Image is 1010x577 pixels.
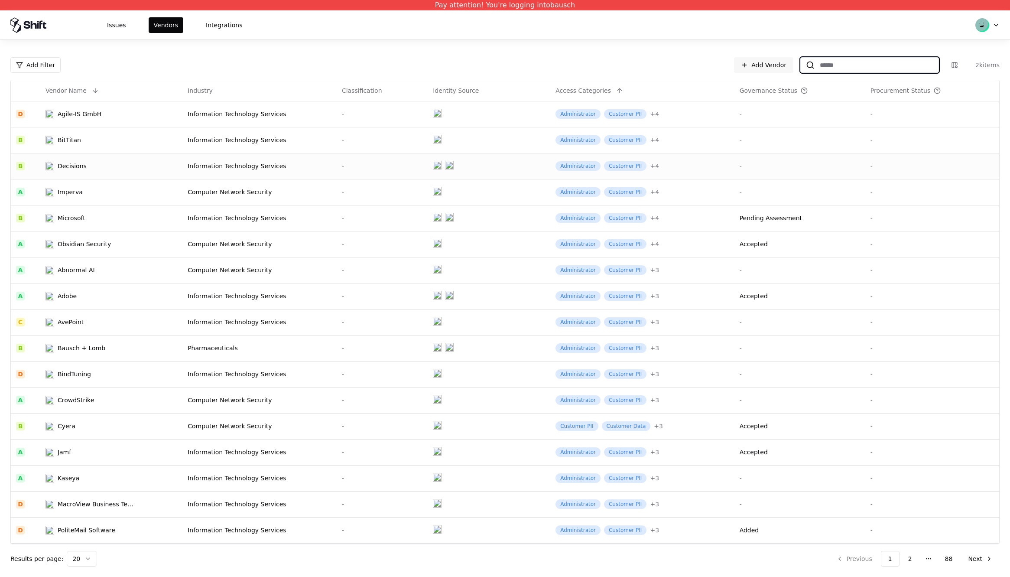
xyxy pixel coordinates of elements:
[433,213,442,222] img: entra.microsoft.com
[650,448,659,456] button: +3
[870,86,931,95] div: Procurement Status
[870,162,994,170] div: -
[734,57,793,73] a: Add Vendor
[740,240,768,248] div: Accepted
[45,344,54,352] img: Bausch + Lomb
[650,292,659,300] button: +3
[740,214,802,222] div: Pending Assessment
[870,240,994,248] div: -
[604,161,646,171] div: Customer PII
[16,240,25,248] div: A
[342,86,382,95] div: Classification
[555,161,601,171] div: Administrator
[870,448,994,456] div: -
[654,422,663,430] div: + 3
[740,136,860,144] div: -
[555,109,601,119] div: Administrator
[555,317,601,327] div: Administrator
[445,161,454,170] img: microsoft365.com
[604,213,646,223] div: Customer PII
[740,292,768,300] div: Accepted
[16,188,25,196] div: A
[555,291,601,301] div: Administrator
[650,240,659,248] div: + 4
[188,136,331,144] div: Information Technology Services
[433,421,442,430] img: entra.microsoft.com
[16,370,25,378] div: D
[650,240,659,248] button: +4
[188,162,331,170] div: Information Technology Services
[58,188,83,196] div: Imperva
[188,344,331,352] div: Pharmaceuticals
[433,525,442,534] img: entra.microsoft.com
[604,499,646,509] div: Customer PII
[650,188,659,196] button: +4
[433,239,442,248] img: entra.microsoft.com
[58,110,101,118] div: Agile-IS GmbH
[604,343,646,353] div: Customer PII
[555,343,601,353] div: Administrator
[555,239,601,249] div: Administrator
[433,265,442,274] img: entra.microsoft.com
[740,370,860,378] div: -
[188,448,331,456] div: Information Technology Services
[740,86,798,95] div: Governance Status
[602,421,651,431] div: Customer Data
[188,240,331,248] div: Computer Network Security
[965,61,1000,69] div: 2k items
[58,266,95,274] div: Abnormal AI
[740,500,860,509] div: -
[45,240,54,248] img: Obsidian Security
[829,551,1000,567] nav: pagination
[45,214,54,222] img: Microsoft
[650,526,659,535] button: +3
[58,240,111,248] div: Obsidian Security
[188,86,213,95] div: Industry
[342,188,422,196] div: -
[433,447,442,456] img: entra.microsoft.com
[654,422,663,430] button: +3
[433,499,442,508] img: entra.microsoft.com
[433,395,442,404] img: entra.microsoft.com
[650,214,659,222] div: + 4
[604,135,646,145] div: Customer PII
[650,110,659,118] button: +4
[740,396,860,404] div: -
[650,136,659,144] button: +4
[45,474,54,482] img: Kaseya
[604,187,646,197] div: Customer PII
[650,136,659,144] div: + 4
[650,500,659,509] button: +3
[188,318,331,326] div: Information Technology Services
[555,187,601,197] div: Administrator
[188,500,331,509] div: Information Technology Services
[45,110,54,118] img: Agile-IS GmbH
[10,57,61,73] button: Add Filter
[650,318,659,326] button: +3
[604,109,646,119] div: Customer PII
[740,344,860,352] div: -
[870,396,994,404] div: -
[650,474,659,482] button: +3
[45,526,54,535] img: PoliteMail Software
[201,17,247,33] button: Integrations
[650,526,659,535] div: + 3
[870,110,994,118] div: -
[45,136,54,144] img: BitTitan
[342,526,422,535] div: -
[604,317,646,327] div: Customer PII
[342,370,422,378] div: -
[342,422,422,430] div: -
[58,292,77,300] div: Adobe
[342,136,422,144] div: -
[58,526,115,535] div: PoliteMail Software
[881,551,900,567] button: 1
[650,370,659,378] div: + 3
[433,291,442,300] img: entra.microsoft.com
[45,86,87,95] div: Vendor Name
[16,292,25,300] div: A
[650,214,659,222] button: +4
[433,343,442,352] img: entra.microsoft.com
[342,396,422,404] div: -
[45,448,54,456] img: Jamf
